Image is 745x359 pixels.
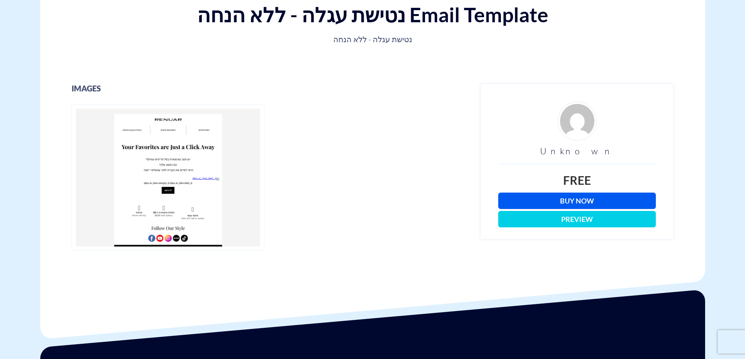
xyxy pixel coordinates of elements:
h3: images [72,84,469,93]
a: Buy Now [498,193,656,209]
button: Preview [498,211,656,227]
h1: נטישת עגלה - ללא הנחה Email Template [48,4,697,26]
img: d4fe36f24926ae2e6254bfc5557d6d03 [558,102,597,141]
img: נטישת עגלה - ללא הנחה - templates [72,104,264,251]
h3: Unknown [498,146,656,156]
p: נטישת עגלה - ללא הנחה [113,34,632,45]
div: Free [498,172,656,189]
